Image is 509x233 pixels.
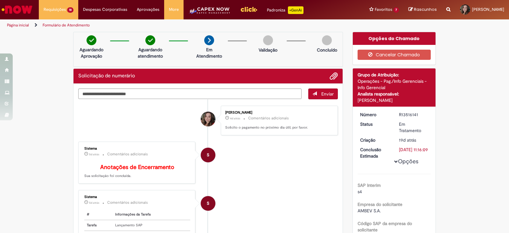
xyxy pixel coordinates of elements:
[113,209,190,220] th: Informações da Tarefa
[317,47,337,53] p: Concluído
[358,201,402,207] b: Empresa do solicitante
[355,111,394,118] dt: Número
[188,6,231,19] img: CapexLogo5.png
[353,32,436,45] div: Opções do Chamado
[308,88,338,99] button: Enviar
[355,146,394,159] dt: Conclusão Estimada
[107,200,148,205] small: Comentários adicionais
[169,6,179,13] span: More
[472,7,504,12] span: [PERSON_NAME]
[5,19,335,31] ul: Trilhas de página
[100,164,174,171] b: Anotações de Encerramento
[207,196,209,211] span: S
[248,116,289,121] small: Comentários adicionais
[201,196,215,211] div: System
[107,152,148,157] small: Comentários adicionais
[399,121,429,134] div: Em Tratamento
[78,73,135,79] h2: Solicitação de numerário Histórico de tíquete
[207,147,209,163] span: S
[201,112,215,126] div: Jhenniffer Horrarha De Moraes Muniz
[230,117,240,120] time: 25/09/2025 13:40:35
[84,220,113,231] th: Tarefa
[240,4,257,14] img: click_logo_yellow_360x200.png
[358,221,412,233] b: Código SAP da empresa do solicitante
[84,209,113,220] th: #
[399,137,416,143] span: 19d atrás
[358,91,431,97] div: Analista responsável:
[399,137,416,143] time: 10/09/2025 15:43:11
[89,201,99,205] span: 5d atrás
[76,46,107,59] p: Aguardando Aprovação
[7,23,29,28] a: Página inicial
[135,46,166,59] p: Aguardando atendimento
[358,182,381,188] b: SAP Interim
[84,147,190,151] div: Sistema
[355,121,394,127] dt: Status
[44,6,66,13] span: Requisições
[43,23,90,28] a: Formulário de Atendimento
[330,72,338,80] button: Adicionar anexos
[84,164,190,179] p: Sua solicitação foi concluída.
[408,7,437,13] a: Rascunhos
[267,6,303,14] div: Padroniza
[394,7,399,13] span: 7
[263,35,273,45] img: img-circle-grey.png
[358,50,431,60] button: Cancelar Chamado
[322,35,332,45] img: img-circle-grey.png
[113,220,190,231] td: Lançamento SAP
[358,97,431,103] div: [PERSON_NAME]
[1,3,33,16] img: ServiceNow
[321,91,334,97] span: Enviar
[78,88,302,99] textarea: Digite sua mensagem aqui...
[225,125,331,130] p: Solicito o pagamento no próximo dia útil, por favor.
[358,72,431,78] div: Grupo de Atribuição:
[259,47,277,53] p: Validação
[83,6,127,13] span: Despesas Corporativas
[399,111,429,118] div: R13516141
[145,35,155,45] img: check-circle-green.png
[204,35,214,45] img: arrow-next.png
[230,117,240,120] span: 4d atrás
[89,201,99,205] time: 24/09/2025 15:34:34
[375,6,392,13] span: Favoritos
[89,152,99,156] span: 5d atrás
[201,148,215,162] div: System
[399,146,429,153] div: [DATE] 11:16:09
[358,189,362,194] span: s4
[89,152,99,156] time: 24/09/2025 15:34:37
[358,78,431,91] div: Operações - Pag./Info Gerenciais - Info Gerencial
[355,137,394,143] dt: Criação
[225,111,331,115] div: [PERSON_NAME]
[194,46,225,59] p: Em Atendimento
[84,195,190,199] div: Sistema
[137,6,159,13] span: Aprovações
[399,137,429,143] div: 10/09/2025 15:43:11
[288,6,303,14] p: +GenAi
[358,208,381,214] span: AMBEV S.A.
[67,7,73,13] span: 18
[414,6,437,12] span: Rascunhos
[87,35,96,45] img: check-circle-green.png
